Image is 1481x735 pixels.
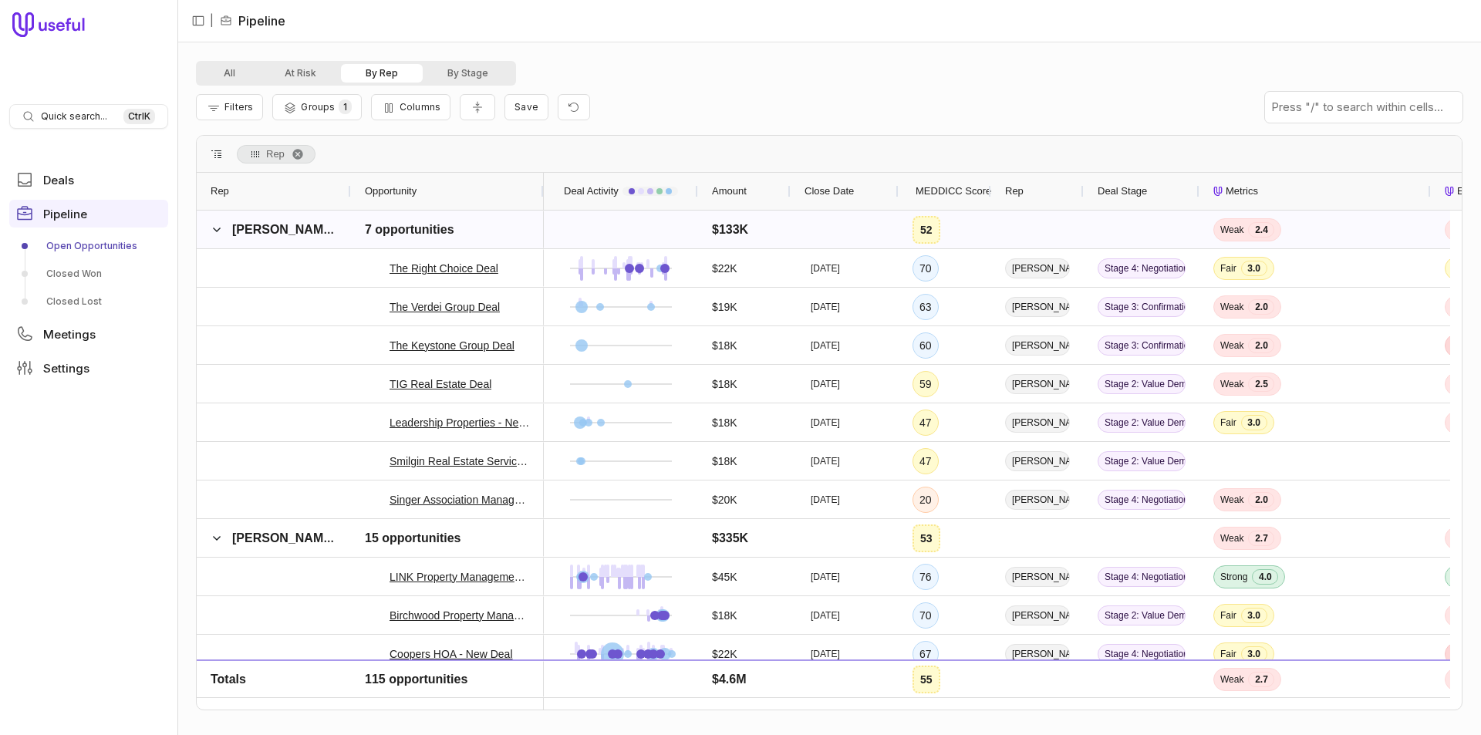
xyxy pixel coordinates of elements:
span: Quick search... [41,110,107,123]
div: 20 [919,491,932,509]
span: | [210,12,214,30]
span: $133K [712,221,748,239]
span: 2.5 [1248,376,1274,392]
time: [DATE] [811,648,840,660]
div: 59 [919,375,932,393]
span: Fair [1220,416,1236,429]
span: 15 opportunities [365,529,460,548]
a: Closed Won [9,261,168,286]
a: Deals [9,166,168,194]
a: Blue Sky Community Management, LLC Deal [390,683,530,702]
a: TIG Real Estate Deal [390,375,491,393]
span: [PERSON_NAME] [1005,605,1070,625]
div: 76 [919,568,932,586]
span: Deal Stage [1098,182,1147,201]
span: Weak [1220,339,1243,352]
span: [PERSON_NAME] [1005,683,1070,703]
div: 53 [920,529,933,548]
span: Weak [1220,224,1243,236]
span: 1 [339,99,352,114]
span: $18K [712,452,737,470]
span: Fair [1220,262,1236,275]
span: 2.4 [1248,222,1274,238]
span: 2.0 [1248,338,1274,353]
button: Create a new saved view [504,94,548,120]
div: 67 [919,645,932,663]
span: [PERSON_NAME] [1005,258,1070,278]
button: Collapse all rows [460,94,495,121]
span: Stage 4: Negotiation [1098,567,1186,587]
time: [DATE] [811,301,840,313]
span: 3.0 [1241,646,1267,662]
span: Filters [224,101,253,113]
button: By Rep [341,64,423,83]
span: Columns [400,101,440,113]
time: [DATE] [811,571,840,583]
button: Group Pipeline [272,94,361,120]
span: 7 opportunities [365,221,454,239]
span: Metrics [1226,182,1258,201]
div: Row Groups [237,145,315,164]
time: [DATE] [811,609,840,622]
time: [DATE] [811,378,840,390]
a: LINK Property Management - New Deal [390,568,530,586]
button: Columns [371,94,450,120]
span: $335K [712,529,748,548]
span: 2.0 [1248,299,1274,315]
span: Deals [43,174,74,186]
div: 66 [919,683,932,702]
span: 3.0 [1241,415,1267,430]
time: [DATE] [811,339,840,352]
a: Open Opportunities [9,234,168,258]
a: Closed Lost [9,289,168,314]
a: Meetings [9,320,168,348]
span: $19K [712,298,737,316]
time: [DATE] [811,686,840,699]
span: Stage 3: Confirmation [1098,335,1186,356]
kbd: Ctrl K [123,109,155,124]
time: [DATE] [811,455,840,467]
span: Stage 2: Value Demonstration [1098,413,1186,433]
span: Meetings [43,329,96,340]
span: [PERSON_NAME] [232,223,336,236]
span: $18K [712,606,737,625]
span: 4.0 [1252,569,1278,585]
a: The Keystone Group Deal [390,336,514,355]
span: Stage 4: Negotiation [1098,490,1186,510]
span: 2.0 [1248,492,1274,507]
span: Save [514,101,538,113]
div: Pipeline submenu [9,234,168,314]
span: Stage 4: Negotiation [1098,644,1186,664]
a: Smilgin Real Estate Services - New Deal [390,452,530,470]
span: 3.0 [1241,608,1267,623]
span: Pipeline [43,208,87,220]
span: $18K [712,375,737,393]
button: By Stage [423,64,513,83]
span: [PERSON_NAME] [1005,335,1070,356]
span: Strong [1220,571,1247,583]
a: The Right Choice Deal [390,259,498,278]
span: [PERSON_NAME] [232,531,336,545]
span: [PERSON_NAME] [1005,297,1070,317]
div: 63 [919,298,932,316]
a: Singer Association Management - New Deal [390,491,530,509]
span: [PERSON_NAME] [1005,451,1070,471]
span: Rep. Press ENTER to sort. Press DELETE to remove [237,145,315,164]
span: Settings [43,362,89,374]
span: $18K [712,413,737,432]
span: $35K [712,683,737,702]
span: MEDDICC Score [916,182,991,201]
span: Weak [1220,686,1243,699]
span: 2.7 [1248,531,1274,546]
span: [PERSON_NAME] [1005,413,1070,433]
span: [PERSON_NAME] [1005,644,1070,664]
span: Amount [712,182,747,201]
span: Rep [211,182,229,201]
div: 47 [919,413,932,432]
span: Fair [1220,609,1236,622]
span: Weak [1220,532,1243,545]
input: Press "/" to search within cells... [1265,92,1462,123]
a: Pipeline [9,200,168,228]
time: [DATE] [811,416,840,429]
span: Groups [301,101,335,113]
